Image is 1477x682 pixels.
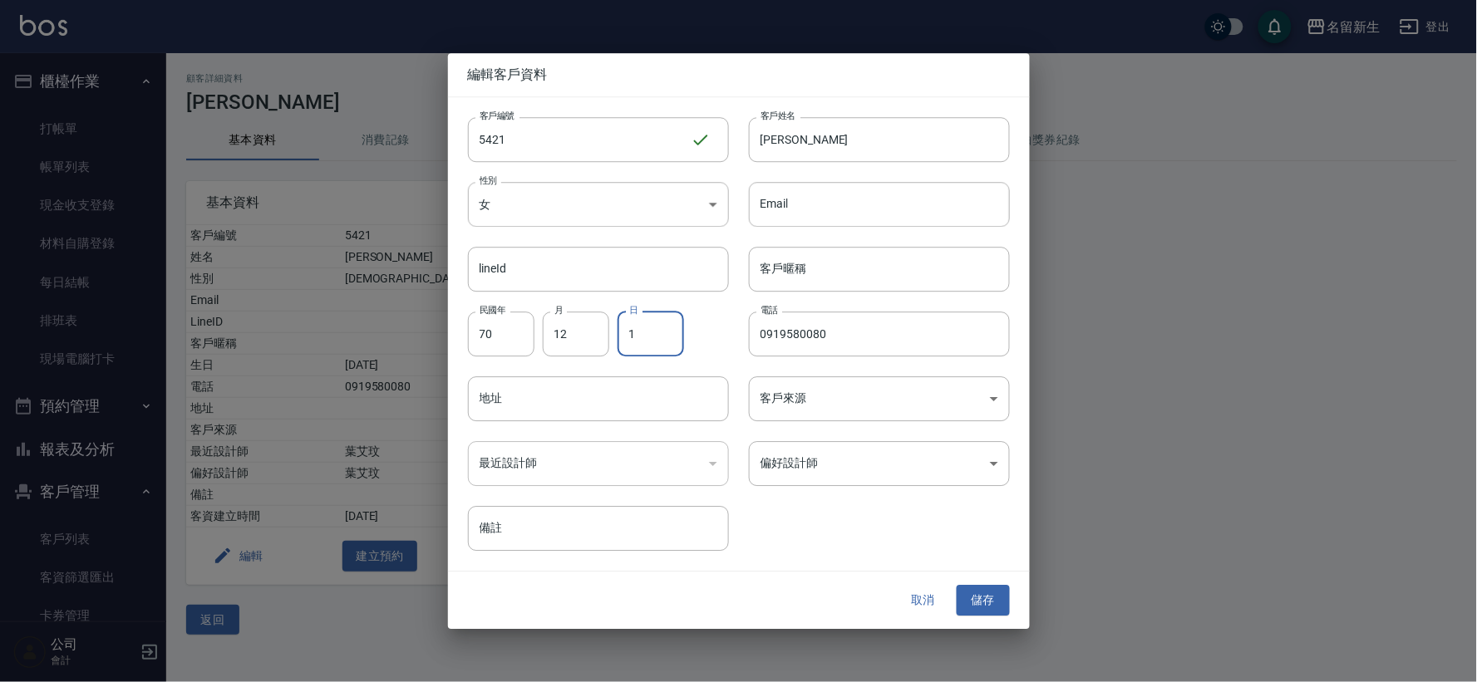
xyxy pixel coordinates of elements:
[480,174,497,187] label: 性別
[554,304,563,316] label: 月
[468,182,729,227] div: 女
[480,110,514,122] label: 客戶編號
[761,110,795,122] label: 客戶姓名
[897,586,950,616] button: 取消
[957,586,1010,616] button: 儲存
[629,304,638,316] label: 日
[761,304,778,316] label: 電話
[480,304,505,316] label: 民國年
[468,66,1010,83] span: 編輯客戶資料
